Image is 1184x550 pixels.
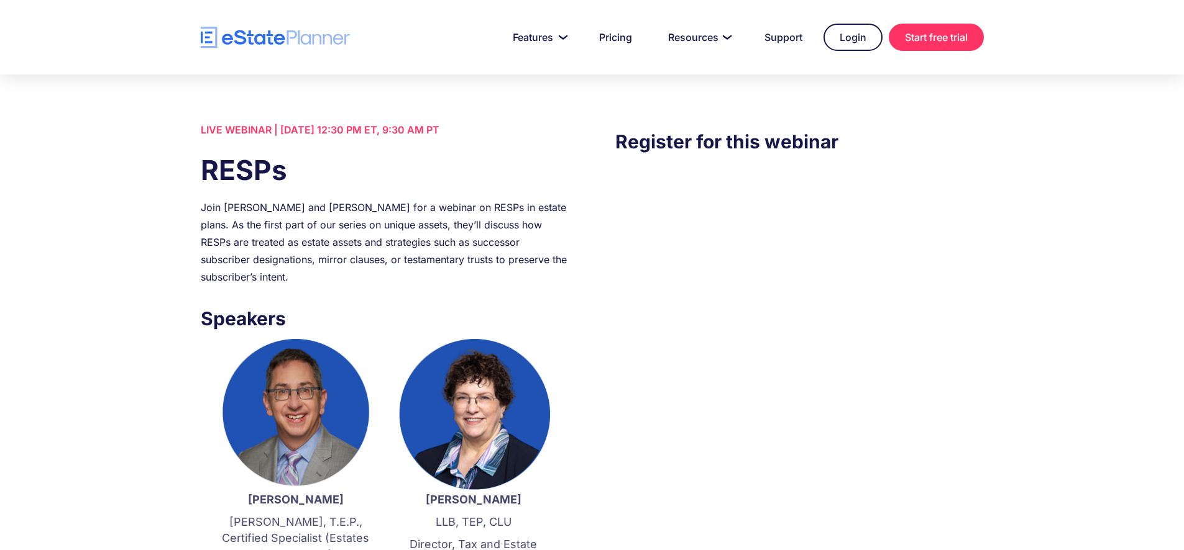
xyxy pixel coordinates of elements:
[750,25,817,50] a: Support
[584,25,647,50] a: Pricing
[498,25,578,50] a: Features
[824,24,883,51] a: Login
[653,25,743,50] a: Resources
[201,27,350,48] a: home
[201,121,569,138] div: LIVE WEBINAR | [DATE] 12:30 PM ET, 9:30 AM PT
[889,24,984,51] a: Start free trial
[201,304,569,333] h3: Speakers
[615,127,983,156] h3: Register for this webinar
[201,199,569,286] div: Join [PERSON_NAME] and [PERSON_NAME] for a webinar on RESPs in estate plans. As the first part of...
[201,151,569,189] h1: RESPs
[615,181,983,403] iframe: Form 0
[426,493,521,506] strong: [PERSON_NAME]
[248,493,344,506] strong: [PERSON_NAME]
[397,514,550,530] p: LLB, TEP, CLU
